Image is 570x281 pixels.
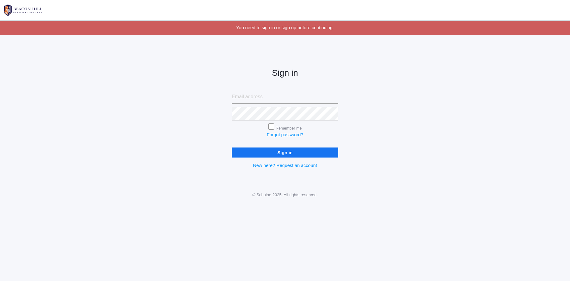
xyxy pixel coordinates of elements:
h2: Sign in [232,68,338,78]
input: Sign in [232,147,338,158]
a: Forgot password? [267,132,303,137]
a: New here? Request an account [253,163,317,168]
input: Email address [232,90,338,104]
label: Remember me [276,126,302,130]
